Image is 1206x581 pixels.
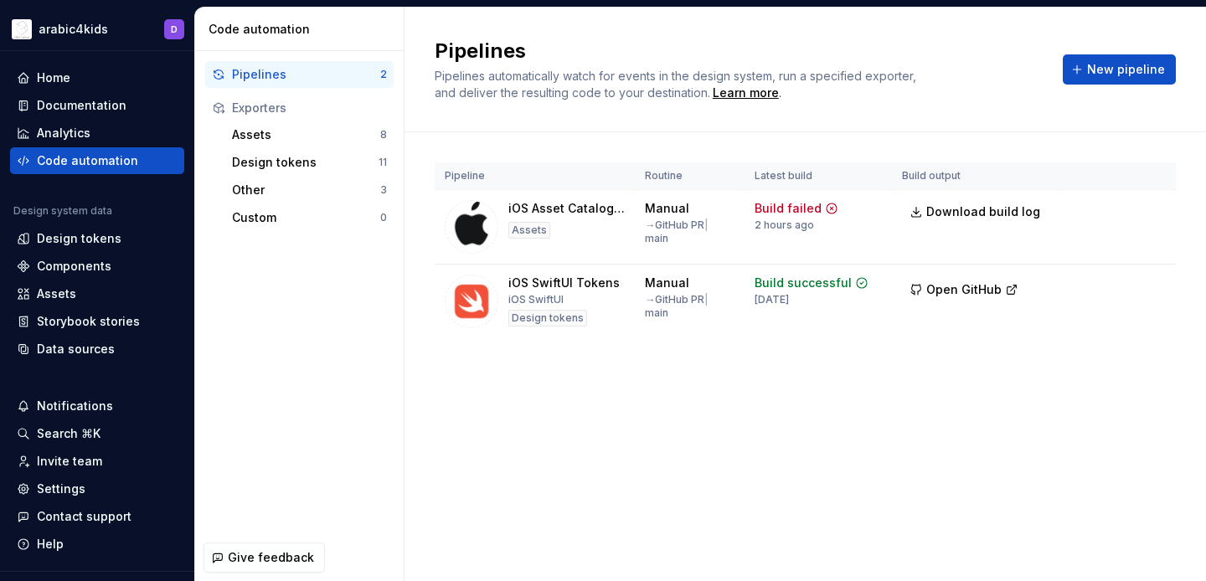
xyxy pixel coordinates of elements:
[755,200,822,217] div: Build failed
[37,97,126,114] div: Documentation
[205,61,394,88] button: Pipelines2
[10,420,184,447] button: Search ⌘K
[902,275,1026,305] button: Open GitHub
[232,126,380,143] div: Assets
[892,162,1061,190] th: Build output
[508,222,550,239] div: Assets
[10,147,184,174] a: Code automation
[204,542,325,573] button: Give feedback
[645,275,689,291] div: Manual
[37,285,76,302] div: Assets
[1063,54,1176,85] button: New pipeline
[232,209,380,226] div: Custom
[755,293,789,306] div: [DATE]
[232,66,380,83] div: Pipelines
[37,536,64,553] div: Help
[380,128,387,141] div: 8
[225,149,394,176] button: Design tokens11
[1087,61,1165,78] span: New pipeline
[645,200,689,217] div: Manual
[704,219,709,231] span: |
[232,154,379,171] div: Design tokens
[704,293,709,306] span: |
[225,204,394,231] button: Custom0
[37,425,100,442] div: Search ⌘K
[379,156,387,169] div: 11
[10,393,184,419] button: Notifications
[3,11,191,47] button: arabic4kidsD
[37,313,140,330] div: Storybook stories
[171,23,178,36] div: D
[10,308,184,335] a: Storybook stories
[755,275,852,291] div: Build successful
[902,197,1051,227] button: Download build log
[10,253,184,280] a: Components
[902,285,1026,299] a: Open GitHub
[713,85,779,101] a: Learn more
[232,100,387,116] div: Exporters
[710,87,781,100] span: .
[37,453,102,470] div: Invite team
[10,280,184,307] a: Assets
[13,204,112,218] div: Design system data
[435,162,635,190] th: Pipeline
[209,21,397,38] div: Code automation
[10,92,184,119] a: Documentation
[10,503,184,530] button: Contact support
[508,293,564,306] div: iOS SwiftUI
[39,21,108,38] div: arabic4kids
[380,183,387,197] div: 3
[10,225,184,252] a: Design tokens
[926,281,1002,298] span: Open GitHub
[745,162,892,190] th: Latest build
[225,177,394,203] button: Other3
[228,549,314,566] span: Give feedback
[37,341,115,357] div: Data sources
[232,182,380,198] div: Other
[435,38,1043,64] h2: Pipelines
[508,200,625,217] div: iOS Asset Catalogue
[10,476,184,502] a: Settings
[37,69,70,86] div: Home
[635,162,745,190] th: Routine
[37,398,113,414] div: Notifications
[10,120,184,147] a: Analytics
[37,508,131,525] div: Contact support
[10,448,184,475] a: Invite team
[645,293,734,320] div: → GitHub PR main
[10,336,184,362] a: Data sources
[37,230,121,247] div: Design tokens
[37,125,90,141] div: Analytics
[225,121,394,148] button: Assets8
[380,211,387,224] div: 0
[755,219,814,232] div: 2 hours ago
[508,275,620,291] div: iOS SwiftUI Tokens
[12,19,32,39] img: f1dd3a2a-5342-4756-bcfa-e9eec4c7fc0d.png
[435,69,920,100] span: Pipelines automatically watch for events in the design system, run a specified exporter, and deli...
[10,531,184,558] button: Help
[926,203,1040,220] span: Download build log
[37,481,85,497] div: Settings
[380,68,387,81] div: 2
[10,64,184,91] a: Home
[508,310,587,326] div: Design tokens
[37,152,138,169] div: Code automation
[37,258,111,275] div: Components
[645,219,734,245] div: → GitHub PR main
